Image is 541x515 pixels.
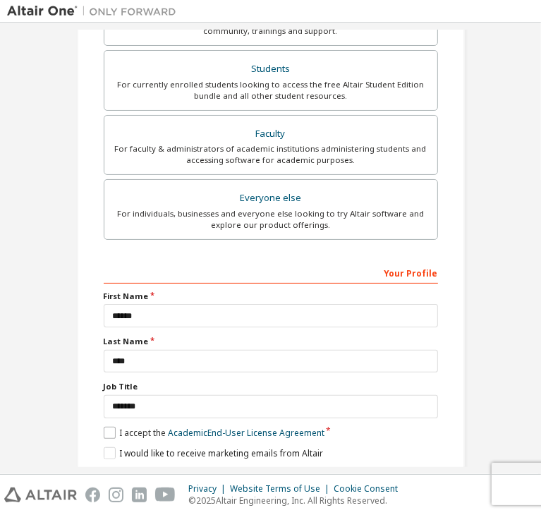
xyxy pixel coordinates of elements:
[188,495,406,507] p: © 2025 Altair Engineering, Inc. All Rights Reserved.
[113,124,429,144] div: Faculty
[334,483,406,495] div: Cookie Consent
[85,487,100,502] img: facebook.svg
[113,208,429,231] div: For individuals, businesses and everyone else looking to try Altair software and explore our prod...
[104,291,438,302] label: First Name
[104,447,323,459] label: I would like to receive marketing emails from Altair
[4,487,77,502] img: altair_logo.svg
[113,143,429,166] div: For faculty & administrators of academic institutions administering students and accessing softwa...
[132,487,147,502] img: linkedin.svg
[168,427,324,439] a: Academic End-User License Agreement
[230,483,334,495] div: Website Terms of Use
[104,427,324,439] label: I accept the
[113,188,429,208] div: Everyone else
[104,381,438,392] label: Job Title
[155,487,176,502] img: youtube.svg
[113,59,429,79] div: Students
[109,487,123,502] img: instagram.svg
[104,336,438,347] label: Last Name
[7,4,183,18] img: Altair One
[113,79,429,102] div: For currently enrolled students looking to access the free Altair Student Edition bundle and all ...
[188,483,230,495] div: Privacy
[104,261,438,284] div: Your Profile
